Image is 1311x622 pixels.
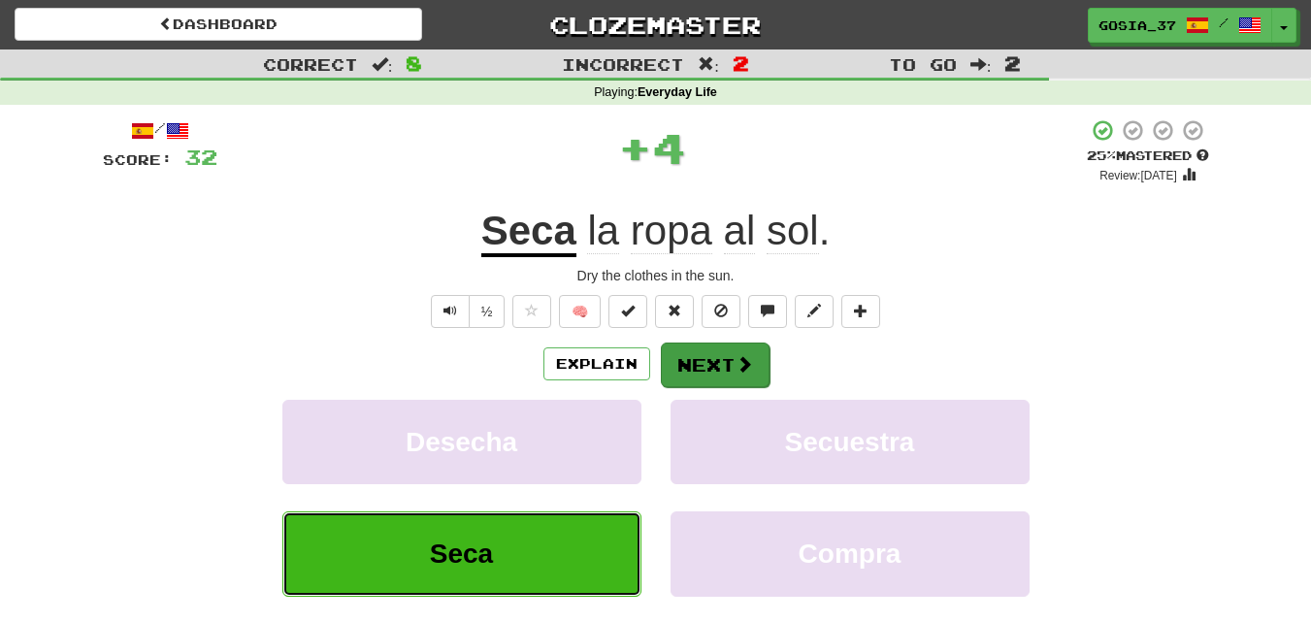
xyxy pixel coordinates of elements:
[543,347,650,380] button: Explain
[652,123,686,172] span: 4
[406,51,422,75] span: 8
[430,539,493,569] span: Seca
[671,400,1030,484] button: Secuestra
[638,85,717,99] strong: Everyday Life
[427,295,506,328] div: Text-to-speech controls
[469,295,506,328] button: ½
[970,56,992,73] span: :
[282,511,641,596] button: Seca
[1098,16,1176,34] span: Gosia_37
[671,511,1030,596] button: Compra
[1088,8,1272,43] a: Gosia_37 /
[618,118,652,177] span: +
[587,208,619,254] span: la
[372,56,393,73] span: :
[1087,147,1116,163] span: 25 %
[631,208,712,254] span: ropa
[724,208,756,254] span: al
[184,145,217,169] span: 32
[767,208,819,254] span: sol
[889,54,957,74] span: To go
[1099,169,1177,182] small: Review: [DATE]
[406,427,517,457] span: Desecha
[431,295,470,328] button: Play sentence audio (ctl+space)
[608,295,647,328] button: Set this sentence to 100% Mastered (alt+m)
[655,295,694,328] button: Reset to 0% Mastered (alt+r)
[15,8,422,41] a: Dashboard
[841,295,880,328] button: Add to collection (alt+a)
[785,427,915,457] span: Secuestra
[103,151,173,168] span: Score:
[698,56,719,73] span: :
[103,118,217,143] div: /
[661,343,770,387] button: Next
[559,295,601,328] button: 🧠
[576,208,831,254] span: .
[1219,16,1229,29] span: /
[451,8,859,42] a: Clozemaster
[1087,147,1209,165] div: Mastered
[481,208,576,257] u: Seca
[1004,51,1021,75] span: 2
[799,539,901,569] span: Compra
[795,295,834,328] button: Edit sentence (alt+d)
[282,400,641,484] button: Desecha
[263,54,358,74] span: Correct
[103,266,1209,285] div: Dry the clothes in the sun.
[512,295,551,328] button: Favorite sentence (alt+f)
[748,295,787,328] button: Discuss sentence (alt+u)
[702,295,740,328] button: Ignore sentence (alt+i)
[733,51,749,75] span: 2
[562,54,684,74] span: Incorrect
